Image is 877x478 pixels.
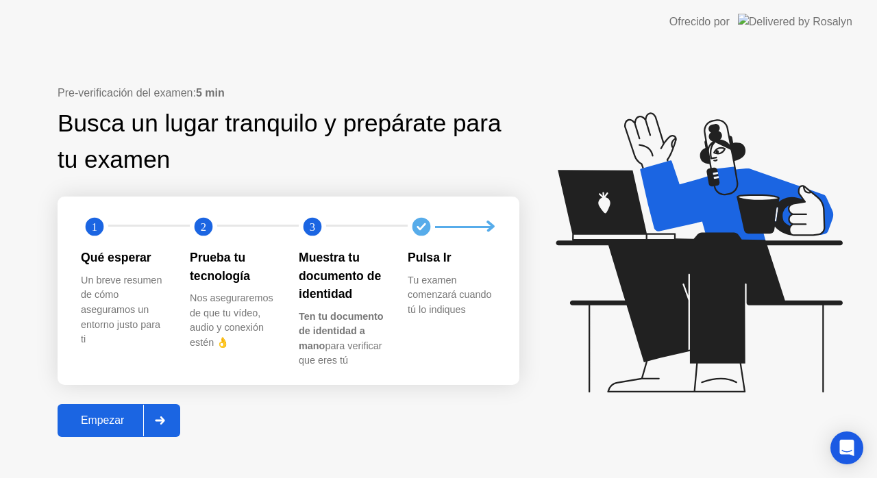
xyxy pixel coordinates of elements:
div: Busca un lugar tranquilo y prepárate para tu examen [58,105,519,178]
div: Un breve resumen de cómo aseguramos un entorno justo para ti [81,273,168,347]
div: Empezar [62,414,143,427]
img: Delivered by Rosalyn [738,14,852,29]
div: Muestra tu documento de identidad [299,249,386,303]
div: Ofrecido por [669,14,730,30]
b: Ten tu documento de identidad a mano [299,311,384,351]
div: Pulsa Ir [408,249,495,266]
div: Tu examen comenzará cuando tú lo indiques [408,273,495,318]
div: para verificar que eres tú [299,310,386,368]
button: Empezar [58,404,180,437]
div: Pre-verificación del examen: [58,85,519,101]
text: 3 [310,221,315,234]
div: Prueba tu tecnología [190,249,277,285]
text: 1 [92,221,97,234]
text: 2 [201,221,206,234]
b: 5 min [196,87,225,99]
div: Open Intercom Messenger [830,431,863,464]
div: Qué esperar [81,249,168,266]
div: Nos aseguraremos de que tu vídeo, audio y conexión estén 👌 [190,291,277,350]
